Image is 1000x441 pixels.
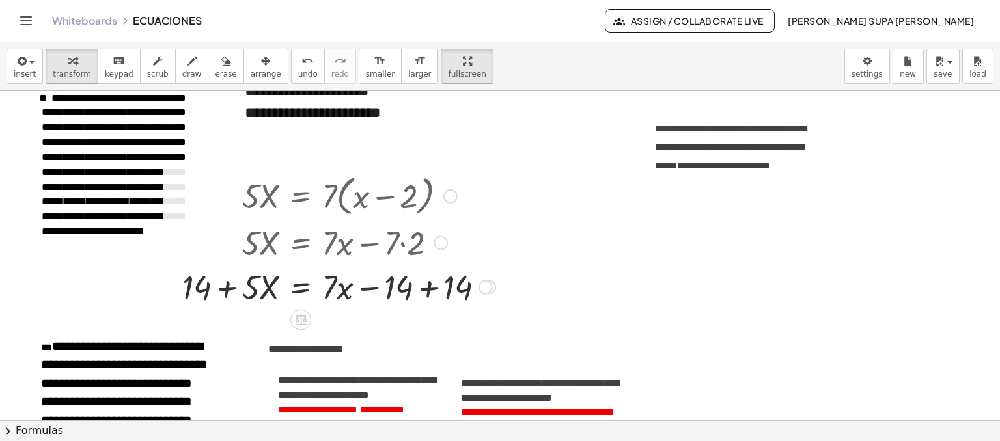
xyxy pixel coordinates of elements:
button: scrub [140,49,176,84]
button: draw [175,49,209,84]
i: keyboard [113,53,125,69]
button: [PERSON_NAME] SUPA [PERSON_NAME] [777,9,984,33]
span: transform [53,70,91,79]
a: Whiteboards [52,14,117,27]
button: undoundo [291,49,325,84]
button: keyboardkeypad [98,49,141,84]
button: settings [844,49,890,84]
span: larger [408,70,431,79]
span: load [969,70,986,79]
span: fullscreen [448,70,486,79]
button: redoredo [324,49,356,84]
button: Assign / Collaborate Live [605,9,775,33]
button: arrange [243,49,288,84]
span: save [934,70,952,79]
button: save [926,49,960,84]
button: format_sizesmaller [359,49,402,84]
i: format_size [374,53,386,69]
span: draw [182,70,202,79]
button: Toggle navigation [16,10,36,31]
span: insert [14,70,36,79]
button: fullscreen [441,49,493,84]
span: scrub [147,70,169,79]
span: new [900,70,916,79]
i: format_size [413,53,426,69]
button: erase [208,49,243,84]
span: erase [215,70,236,79]
div: Apply the same math to both sides of the equation [290,309,311,330]
i: redo [334,53,346,69]
button: format_sizelarger [401,49,438,84]
span: arrange [251,70,281,79]
button: new [893,49,924,84]
button: load [962,49,993,84]
button: transform [46,49,98,84]
span: smaller [366,70,395,79]
span: keypad [105,70,133,79]
span: settings [852,70,883,79]
span: undo [298,70,318,79]
span: [PERSON_NAME] SUPA [PERSON_NAME] [788,15,974,27]
button: insert [7,49,43,84]
span: Assign / Collaborate Live [616,15,764,27]
span: redo [331,70,349,79]
i: undo [301,53,314,69]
